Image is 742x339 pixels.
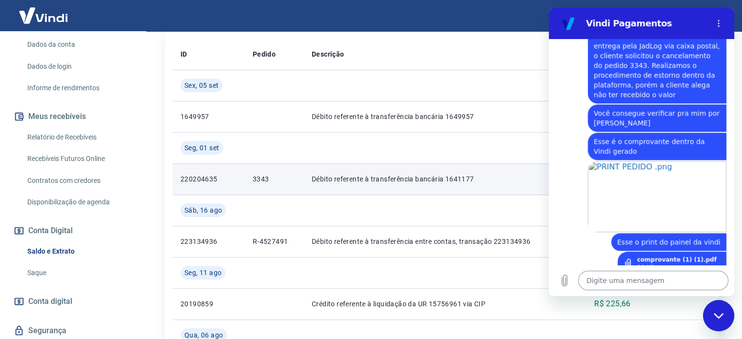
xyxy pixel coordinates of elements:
p: Descrição [312,49,344,59]
p: 220204635 [180,174,237,184]
p: 223134936 [180,237,237,246]
button: Conta Digital [12,220,134,241]
p: 3343 [253,174,296,184]
p: Débito referente à transferência entre contas, transação 223134936 [312,237,568,246]
p: Débito referente à transferência bancária 1649957 [312,112,568,121]
a: Conta digital [12,291,134,312]
span: Sáb, 16 ago [184,205,222,215]
p: Pedido [253,49,276,59]
span: Sex, 05 set [184,80,219,90]
a: Recebíveis Futuros Online [23,149,134,169]
a: Relatório de Recebíveis [23,127,134,147]
button: Sair [695,7,730,25]
a: Dados da conta [23,35,134,55]
p: 20190859 [180,299,237,309]
p: R-4527491 [253,237,296,246]
a: Saldo e Extrato [23,241,134,261]
p: Crédito referente à liquidação da UR 15756961 via CIP [312,299,568,309]
a: Saque [23,263,134,283]
img: Vindi [12,0,75,30]
span: Seg, 01 set [184,143,219,153]
a: Informe de rendimentos [23,78,134,98]
iframe: Botão para abrir a janela de mensagens, conversa em andamento [703,300,734,331]
p: ID [180,49,187,59]
a: Contratos com credores [23,171,134,191]
span: Conta digital [28,295,72,308]
a: Disponibilização de agenda [23,192,134,212]
p: R$ 225,66 [594,298,631,310]
a: Dados de login [23,57,134,77]
iframe: Janela de mensagens [549,8,734,296]
p: Débito referente à transferência bancária 1641177 [312,174,568,184]
p: 1649957 [180,112,237,121]
span: Seg, 11 ago [184,268,221,278]
button: Meus recebíveis [12,106,134,127]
